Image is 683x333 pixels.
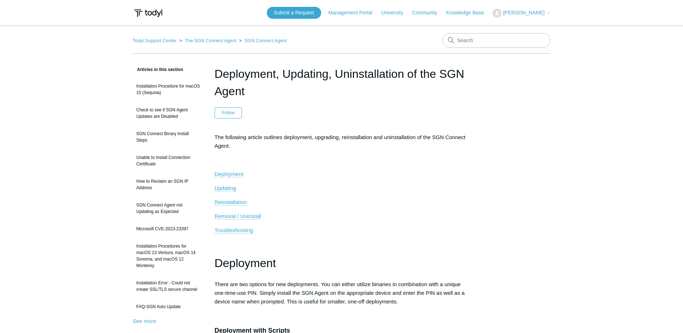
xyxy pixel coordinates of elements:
[244,38,287,43] a: SGN Connect Agent
[133,79,204,99] a: Installation Procedure for macOS 15 (Sequoia)
[215,227,253,234] a: Troubleshooting
[328,9,379,17] a: Management Portal
[133,38,178,43] li: Todyl Support Center
[442,33,551,48] input: Search
[185,38,236,43] a: The SGN Connect Agent
[215,257,276,270] span: Deployment
[133,6,163,20] img: Todyl Support Center Help Center home page
[215,185,236,191] a: Updating
[215,134,466,149] span: The following article outlines deployment, upgrading, reinstallation and uninstallation of the SG...
[133,300,204,314] a: FAQ-SGN Auto Update
[446,9,491,17] a: Knowledge Base
[133,276,204,296] a: Installation Error - Could not create SSL/TLS secure channel
[133,67,183,72] span: Articles in this section
[412,9,445,17] a: Community
[133,222,204,236] a: Microsoft CVE-2023-23397
[133,239,204,272] a: Installation Procedures for macOS 13 Ventura, macOS 14 Sonoma, and macOS 12 Monterey
[503,10,544,15] span: [PERSON_NAME]
[133,38,177,43] a: Todyl Support Center
[133,174,204,195] a: How to Reclaim an SGN IP Address
[133,151,204,171] a: Unable to Install Connection Certificate
[133,198,204,218] a: SGN Connect Agent not Updating as Expected
[381,9,410,17] a: University
[215,281,465,305] span: There are two options for new deployments. You can either utilize binaries in combination with a ...
[267,7,321,19] a: Submit a Request
[178,38,238,43] li: The SGN Connect Agent
[215,65,469,100] h1: Deployment, Updating, Uninstallation of the SGN Agent
[133,318,156,324] a: See more
[493,9,550,18] button: [PERSON_NAME]
[133,103,204,123] a: Check to see if SGN Agent Updates are Disabled
[215,199,247,205] a: Reinstallation
[133,127,204,147] a: SGN Connect Binary Install Steps
[215,213,261,219] a: Removal / Uninstall
[215,107,242,118] button: Follow Article
[215,171,243,177] a: Deployment
[238,38,287,43] li: SGN Connect Agent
